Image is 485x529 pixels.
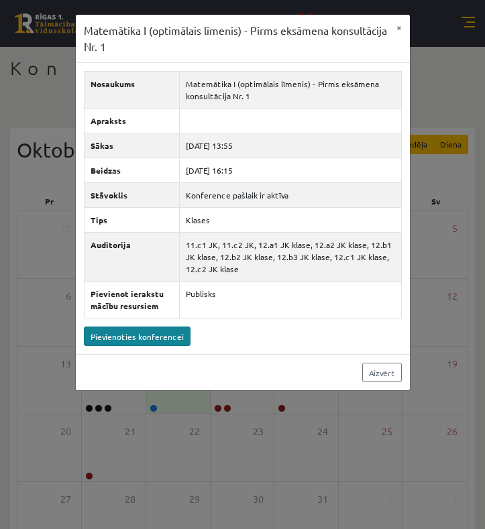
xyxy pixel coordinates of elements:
td: Matemātika I (optimālais līmenis) - Pirms eksāmena konsultācija Nr. 1 [179,72,401,109]
th: Stāvoklis [84,183,179,208]
a: Aizvērt [362,363,402,382]
th: Beidzas [84,158,179,183]
th: Tips [84,208,179,233]
th: Auditorija [84,233,179,282]
td: 11.c1 JK, 11.c2 JK, 12.a1 JK klase, 12.a2 JK klase, 12.b1 JK klase, 12.b2 JK klase, 12.b3 JK klas... [179,233,401,282]
td: [DATE] 13:55 [179,133,401,158]
th: Apraksts [84,109,179,133]
td: Publisks [179,282,401,318]
th: Nosaukums [84,72,179,109]
a: Pievienoties konferencei [84,327,191,346]
h3: Matemātika I (optimālais līmenis) - Pirms eksāmena konsultācija Nr. 1 [84,23,388,54]
td: Konference pašlaik ir aktīva [179,183,401,208]
button: × [388,15,410,40]
th: Sākas [84,133,179,158]
th: Pievienot ierakstu mācību resursiem [84,282,179,318]
td: [DATE] 16:15 [179,158,401,183]
td: Klases [179,208,401,233]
